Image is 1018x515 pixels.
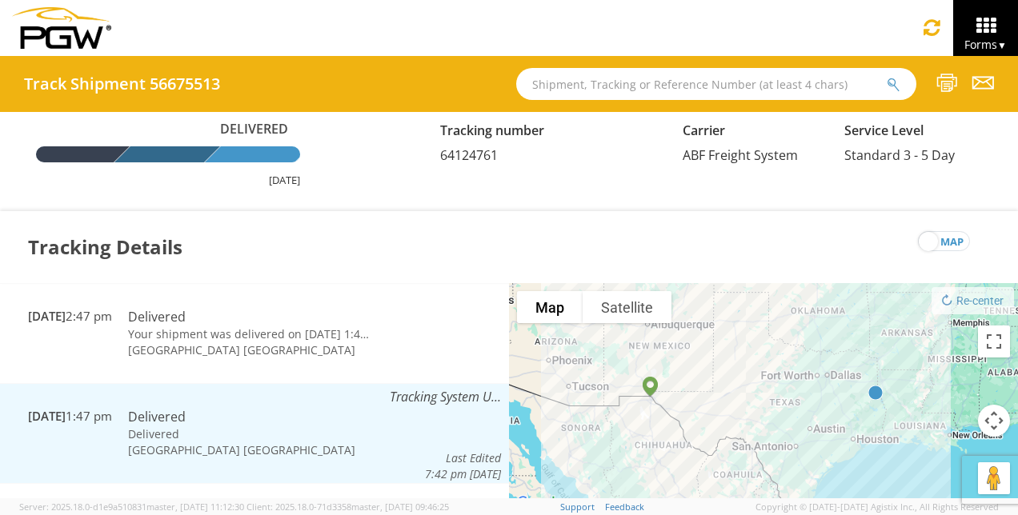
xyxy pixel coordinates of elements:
[583,291,671,323] button: Show satellite imagery
[390,466,501,482] span: 7:42 pm [DATE]
[19,501,244,513] span: Server: 2025.18.0-d1e9a510831
[28,408,112,424] span: 1:47 pm
[351,501,449,513] span: master, [DATE] 09:46:25
[932,287,1014,314] button: Re-center
[128,408,186,425] span: Delivered
[978,325,1010,357] button: Toggle fullscreen view
[246,501,449,513] span: Client: 2025.18.0-71d3358
[844,124,982,138] h5: Service Level
[390,388,508,405] span: Tracking System User
[964,37,1007,52] span: Forms
[755,501,999,513] span: Copyright © [DATE]-[DATE] Agistix Inc., All Rights Reserved
[28,408,66,424] span: [DATE]
[28,211,182,283] h3: Tracking Details
[390,450,501,482] div: Last Edited
[978,405,1010,437] button: Map camera controls
[212,120,300,138] span: Delivered
[683,146,798,164] span: ABF Freight System
[997,38,1007,52] span: ▼
[120,342,382,358] td: [GEOGRAPHIC_DATA] [GEOGRAPHIC_DATA]
[128,308,186,325] span: Delivered
[12,7,111,49] img: pgw-form-logo-1aaa8060b1cc70fad034.png
[120,326,382,342] td: Your shipment was delivered on [DATE] 1:43 PM MDT. Received by shavka rec.
[517,291,583,323] button: Show street map
[28,308,66,324] span: [DATE]
[513,493,566,513] a: Open this area in Google Maps (opens a new window)
[844,146,955,164] span: Standard 3 - 5 Day
[513,493,566,513] img: Google
[36,173,300,188] div: [DATE]
[24,75,220,93] h4: Track Shipment 56675513
[440,124,659,138] h5: Tracking number
[120,426,382,442] td: Delivered
[560,501,595,513] a: Support
[940,232,964,252] span: map
[440,146,498,164] span: 64124761
[605,501,644,513] a: Feedback
[146,501,244,513] span: master, [DATE] 11:12:30
[683,124,820,138] h5: Carrier
[120,442,382,458] td: [GEOGRAPHIC_DATA] [GEOGRAPHIC_DATA]
[28,308,112,324] span: 2:47 pm
[516,68,916,100] input: Shipment, Tracking or Reference Number (at least 4 chars)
